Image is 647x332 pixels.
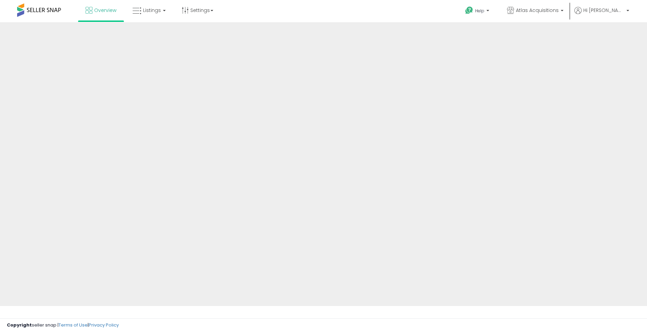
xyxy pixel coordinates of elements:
[460,1,496,22] a: Help
[574,7,629,22] a: Hi [PERSON_NAME]
[143,7,161,14] span: Listings
[583,7,624,14] span: Hi [PERSON_NAME]
[475,8,484,14] span: Help
[516,7,559,14] span: Atlas Acquisitions
[94,7,116,14] span: Overview
[465,6,473,15] i: Get Help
